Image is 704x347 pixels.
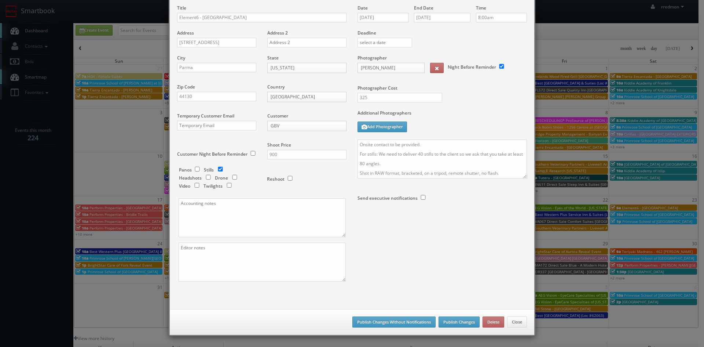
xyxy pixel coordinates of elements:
[476,5,486,11] label: Time
[357,63,425,73] a: [PERSON_NAME]
[352,85,532,91] label: Photographer Cost
[267,121,346,131] a: GBV
[177,63,256,72] input: City
[361,63,415,73] span: [PERSON_NAME]
[267,84,285,90] label: Country
[179,183,190,189] label: Video
[352,317,436,328] button: Publish Changes Without Notifications
[177,151,247,157] label: Customer Night Before Reminder
[177,121,256,130] input: Temporary Email
[267,150,346,159] input: Shoot Price
[267,55,279,61] label: State
[177,13,346,22] input: Title
[267,176,285,182] label: Reshoot
[507,317,527,328] button: Close
[357,38,412,47] input: select a date
[267,142,291,148] label: Shoot Price
[271,63,337,73] span: [US_STATE]
[414,5,433,11] label: End Date
[271,121,337,131] span: GBV
[203,183,223,189] label: Twilights
[179,175,202,181] label: Headshots
[177,113,234,119] label: Temporary Customer Email
[177,55,185,61] label: City
[357,55,387,61] label: Photographer
[357,5,368,11] label: Date
[177,30,194,36] label: Address
[267,30,288,36] label: Address 2
[352,30,532,36] label: Deadline
[439,317,480,328] button: Publish Changes
[267,92,346,102] a: [GEOGRAPHIC_DATA]
[177,92,256,101] input: Zip Code
[357,110,527,120] label: Additional Photographers
[357,93,442,102] input: Photographer Cost
[177,84,195,90] label: Zip Code
[271,92,337,102] span: [GEOGRAPHIC_DATA]
[483,317,504,328] button: Delete
[267,38,346,47] input: Address 2
[357,13,408,22] input: Select a date
[357,122,407,132] button: Add Photographer
[267,113,288,119] label: Customer
[204,167,214,173] label: Stills
[267,63,346,73] a: [US_STATE]
[179,167,192,173] label: Panos
[357,195,418,201] label: Send executive notifications
[414,13,470,22] input: Select a date
[448,64,496,70] label: Night Before Reminder
[177,38,256,47] input: Address
[177,5,186,11] label: Title
[215,175,228,181] label: Drone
